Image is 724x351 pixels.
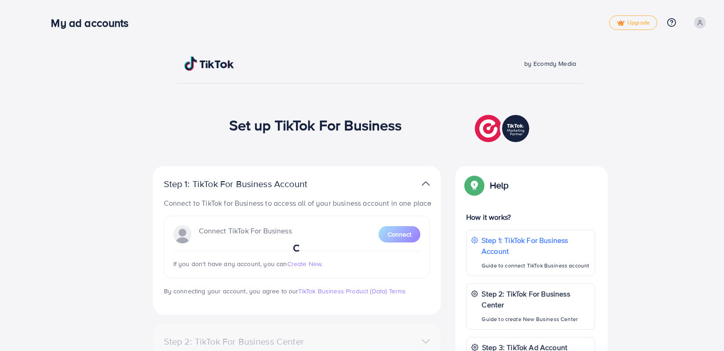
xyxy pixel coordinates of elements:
img: tick [617,20,625,26]
p: Guide to connect TikTok Business account [482,260,590,271]
img: TikTok partner [422,177,430,190]
img: Popup guide [466,177,483,193]
p: Guide to create New Business Center [482,314,590,325]
h1: Set up TikTok For Business [229,116,402,133]
p: Step 1: TikTok For Business Account [164,178,336,189]
img: TikTok [184,56,234,71]
span: Upgrade [617,20,650,26]
h3: My ad accounts [51,16,136,30]
p: Step 1: TikTok For Business Account [482,235,590,257]
p: Help [490,180,509,191]
img: TikTok partner [475,113,532,144]
span: by Ecomdy Media [524,59,576,68]
p: How it works? [466,212,595,222]
p: Step 2: TikTok For Business Center [482,288,590,310]
a: tickUpgrade [609,15,657,30]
